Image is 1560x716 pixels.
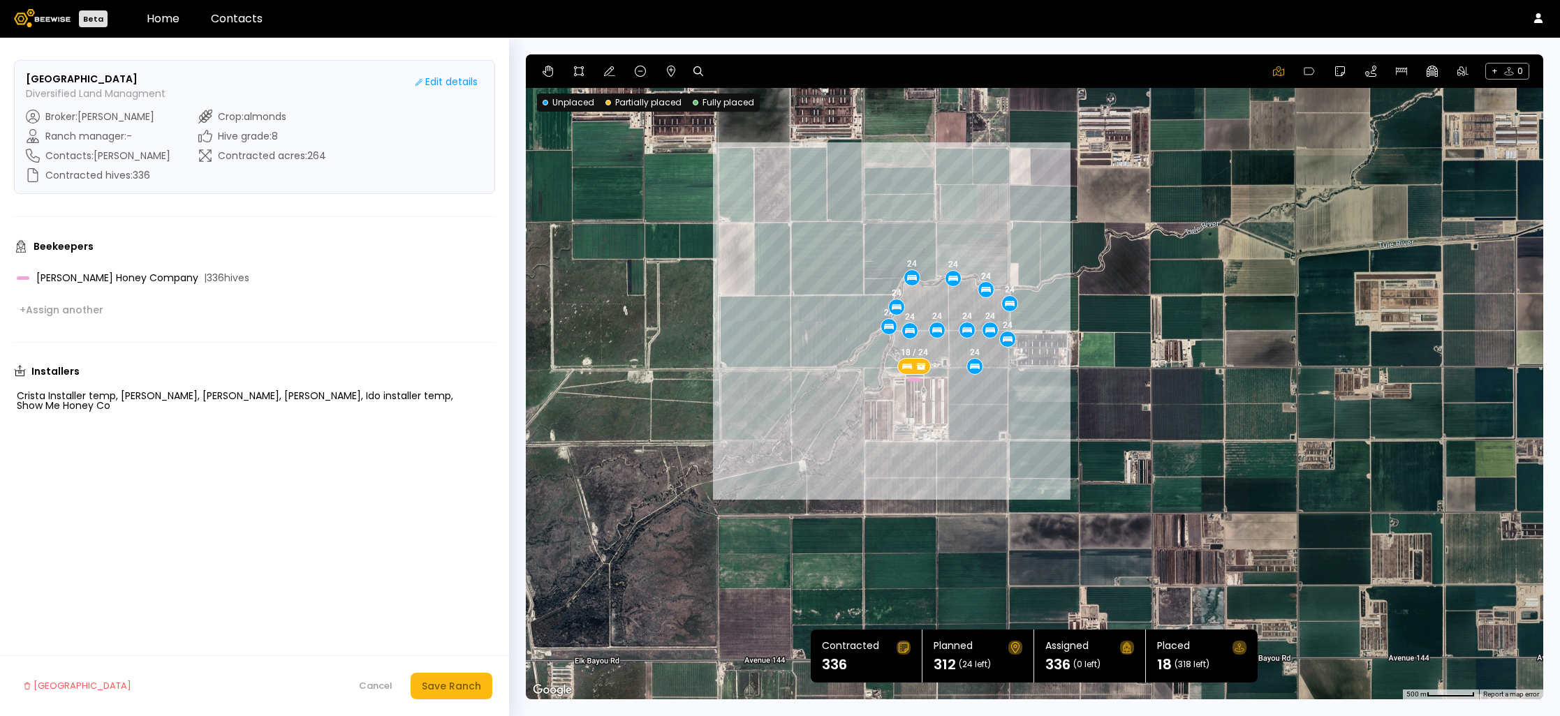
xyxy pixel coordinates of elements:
[1485,63,1529,80] span: + 0
[26,72,165,87] h3: [GEOGRAPHIC_DATA]
[17,391,473,410] div: Crista Installer temp, [PERSON_NAME], [PERSON_NAME], [PERSON_NAME], Ido installer temp, Show Me H...
[605,96,682,109] div: Partially placed
[17,273,450,283] div: [PERSON_NAME] Honey Company
[79,10,108,27] div: Beta
[198,129,326,143] div: Hive grade : 8
[14,300,109,320] button: +Assign another
[1005,285,1015,294] div: 24
[985,311,995,321] div: 24
[17,673,138,699] button: [GEOGRAPHIC_DATA]
[26,129,170,143] div: Ranch manager : -
[26,149,170,163] div: Contacts : [PERSON_NAME]
[892,288,902,298] div: 24
[26,168,170,182] div: Contracted hives : 336
[822,641,879,655] div: Contracted
[411,673,492,699] button: Save Ranch
[934,657,956,671] h1: 312
[415,75,478,89] div: Edit details
[31,366,80,376] h3: Installers
[1003,320,1013,330] div: 24
[529,681,575,699] a: Open this area in Google Maps (opens a new window)
[529,681,575,699] img: Google
[901,348,928,357] div: 18 / 24
[1045,641,1089,655] div: Assigned
[1157,657,1172,671] h1: 18
[359,679,392,693] div: Cancel
[14,388,495,413] div: Crista Installer temp, [PERSON_NAME], [PERSON_NAME], [PERSON_NAME], Ido installer temp, Show Me H...
[959,660,991,669] span: (24 left)
[24,679,131,693] div: [GEOGRAPHIC_DATA]
[20,304,103,316] div: + Assign another
[905,312,915,322] div: 24
[422,678,481,694] div: Save Ranch
[908,259,918,269] div: 24
[410,72,483,92] button: Edit details
[34,241,94,251] h3: Beekeepers
[948,260,958,269] div: 24
[962,311,972,321] div: 24
[822,657,847,671] h1: 336
[934,641,973,655] div: Planned
[1157,641,1190,655] div: Placed
[14,267,495,289] div: [PERSON_NAME] Honey Company|336hives
[932,311,942,321] div: 24
[211,10,263,27] a: Contacts
[1483,690,1539,698] a: Report a map error
[198,149,326,163] div: Contracted acres : 264
[198,110,326,124] div: Crop : almonds
[147,10,179,27] a: Home
[352,675,399,697] button: Cancel
[1045,657,1070,671] h1: 336
[1073,660,1101,669] span: (0 left)
[1175,660,1209,669] span: (318 left)
[26,87,165,101] p: Diversified Land Managment
[204,273,249,283] span: | 336 hives
[1406,690,1427,698] span: 500 m
[26,110,170,124] div: Broker : [PERSON_NAME]
[693,96,754,109] div: Fully placed
[884,308,894,318] div: 24
[970,348,980,357] div: 24
[1402,689,1479,699] button: Map Scale: 500 m per 65 pixels
[543,96,594,109] div: Unplaced
[981,271,991,281] div: 24
[14,9,71,27] img: Beewise logo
